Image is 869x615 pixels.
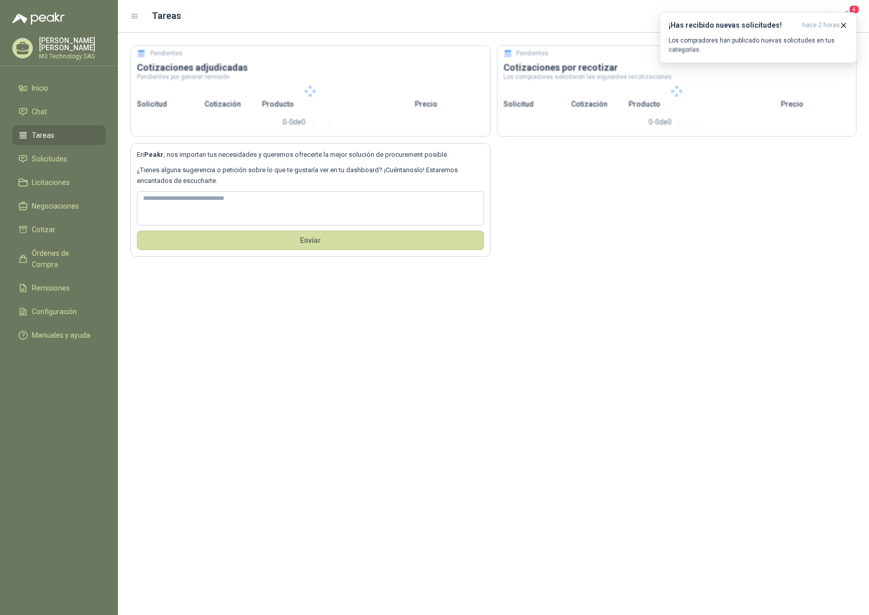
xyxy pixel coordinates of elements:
b: Peakr [144,151,164,158]
span: Negociaciones [32,200,79,212]
span: 4 [848,5,860,14]
a: Negociaciones [12,196,106,216]
button: 4 [838,7,857,26]
span: Configuración [32,306,77,317]
p: Los compradores han publicado nuevas solicitudes en tus categorías. [669,36,848,54]
a: Inicio [12,78,106,98]
a: Remisiones [12,278,106,298]
img: Logo peakr [12,12,65,25]
a: Manuales y ayuda [12,325,106,345]
h1: Tareas [152,9,181,23]
span: Inicio [32,83,48,94]
a: Chat [12,102,106,121]
a: Licitaciones [12,173,106,192]
span: Remisiones [32,282,70,294]
h3: ¡Has recibido nuevas solicitudes! [669,21,798,30]
p: M3 Technology SAS [39,53,106,59]
span: Solicitudes [32,153,67,165]
a: Tareas [12,126,106,145]
span: Órdenes de Compra [32,248,96,270]
span: hace 2 horas [802,21,840,30]
span: Licitaciones [32,177,70,188]
button: Envíar [137,231,484,250]
a: Órdenes de Compra [12,243,106,274]
span: Manuales y ayuda [32,330,90,341]
span: Chat [32,106,47,117]
a: Configuración [12,302,106,321]
p: En , nos importan tus necesidades y queremos ofrecerte la mejor solución de procurement posible. [137,150,484,160]
span: Cotizar [32,224,55,235]
a: Cotizar [12,220,106,239]
a: Solicitudes [12,149,106,169]
p: [PERSON_NAME] [PERSON_NAME] [39,37,106,51]
p: ¿Tienes alguna sugerencia o petición sobre lo que te gustaría ver en tu dashboard? ¡Cuéntanoslo! ... [137,165,484,186]
span: Tareas [32,130,54,141]
button: ¡Has recibido nuevas solicitudes!hace 2 horas Los compradores han publicado nuevas solicitudes en... [660,12,857,63]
